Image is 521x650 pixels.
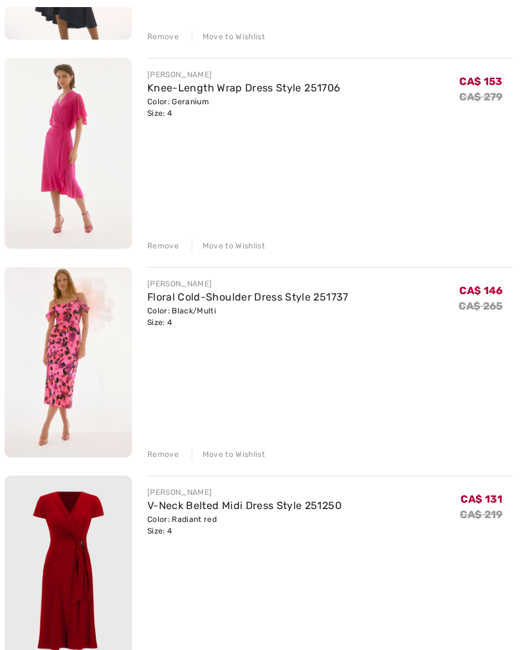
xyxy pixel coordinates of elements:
[150,30,181,42] div: Remove
[194,30,267,42] div: Move to Wishlist
[460,90,503,102] s: CA$ 279
[150,289,350,301] a: Floral Cold-Shoulder Dress Style 251737
[461,505,503,517] s: CA$ 219
[194,238,267,250] div: Move to Wishlist
[460,75,503,87] span: CA$ 153
[150,496,343,508] a: V-Neck Belted Midi Dress Style 251250
[150,510,343,534] div: Color: Radiant red Size: 4
[150,238,181,250] div: Remove
[150,445,181,457] div: Remove
[150,303,350,326] div: Color: Black/Multi Size: 4
[8,57,134,246] img: Knee-Length Wrap Dress Style 251706
[460,283,503,295] span: CA$ 146
[150,483,343,495] div: [PERSON_NAME]
[150,95,342,118] div: Color: Geranium Size: 4
[150,81,342,93] a: Knee-Length Wrap Dress Style 251706
[150,276,350,288] div: [PERSON_NAME]
[150,68,342,80] div: [PERSON_NAME]
[461,490,503,502] span: CA$ 131
[8,265,134,454] img: Floral Cold-Shoulder Dress Style 251737
[459,298,503,310] s: CA$ 265
[194,445,267,457] div: Move to Wishlist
